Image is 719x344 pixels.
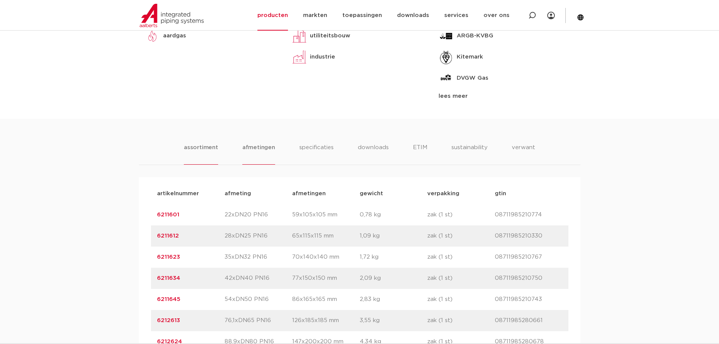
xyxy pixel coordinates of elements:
p: zak (1 st) [427,253,495,262]
li: specificaties [299,143,334,165]
p: 08711985280661 [495,316,562,325]
p: gewicht [360,189,427,198]
li: assortiment [184,143,218,165]
p: afmeting [225,189,292,198]
p: 2,09 kg [360,274,427,283]
p: 35xDN32 PN16 [225,253,292,262]
p: zak (1 st) [427,210,495,219]
li: downloads [358,143,389,165]
p: DVGW Gas [457,74,488,83]
p: 76,1xDN65 PN16 [225,316,292,325]
a: 6211645 [157,296,180,302]
p: utiliteitsbouw [310,31,350,40]
img: Kitemark [439,49,454,65]
img: ARGB-KVBG [439,28,454,43]
p: 2,83 kg [360,295,427,304]
p: Kitemark [457,52,483,62]
p: artikelnummer [157,189,225,198]
p: 22xDN20 PN16 [225,210,292,219]
p: 86x165x165 mm [292,295,360,304]
p: 65x115x115 mm [292,231,360,241]
p: 08711985210767 [495,253,562,262]
p: 54xDN50 PN16 [225,295,292,304]
p: zak (1 st) [427,274,495,283]
li: sustainability [451,143,488,165]
p: 08711985210750 [495,274,562,283]
img: DVGW Gas [439,71,454,86]
p: zak (1 st) [427,316,495,325]
a: 6211634 [157,275,180,281]
p: industrie [310,52,335,62]
li: afmetingen [242,143,275,165]
p: 28xDN25 PN16 [225,231,292,241]
p: zak (1 st) [427,295,495,304]
p: aardgas [163,31,186,40]
p: 08711985210330 [495,231,562,241]
p: ARGB-KVBG [457,31,493,40]
li: verwant [512,143,535,165]
p: 08711985210743 [495,295,562,304]
a: 6211623 [157,254,180,260]
p: gtin [495,189,562,198]
p: 126x185x185 mm [292,316,360,325]
img: aardgas [145,28,160,43]
img: industrie [292,49,307,65]
p: 70x140x140 mm [292,253,360,262]
p: 1,09 kg [360,231,427,241]
p: 1,72 kg [360,253,427,262]
p: afmetingen [292,189,360,198]
li: ETIM [413,143,427,165]
div: lees meer [439,92,574,101]
a: 6211612 [157,233,179,239]
p: 42xDN40 PN16 [225,274,292,283]
p: 77x150x150 mm [292,274,360,283]
p: 0,78 kg [360,210,427,219]
img: utiliteitsbouw [292,28,307,43]
p: 08711985210774 [495,210,562,219]
p: 3,55 kg [360,316,427,325]
p: 59x105x105 mm [292,210,360,219]
p: verpakking [427,189,495,198]
p: zak (1 st) [427,231,495,241]
a: 6211601 [157,212,179,218]
a: 6212613 [157,318,180,323]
